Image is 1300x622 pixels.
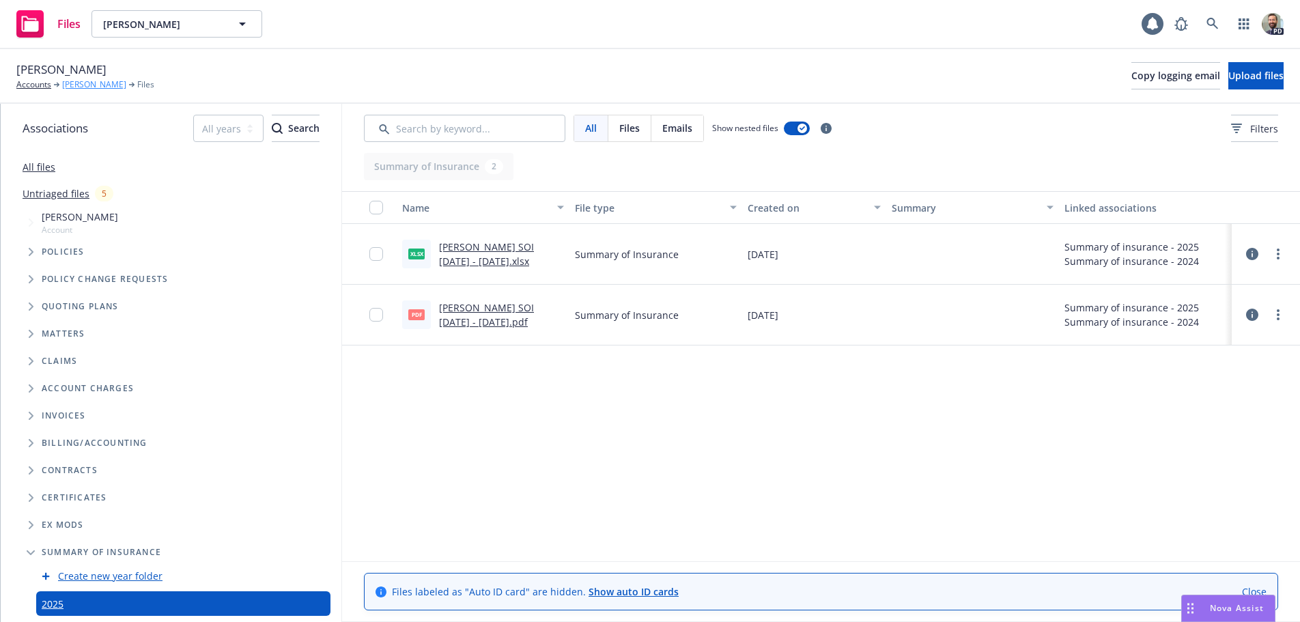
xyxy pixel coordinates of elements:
div: Summary of insurance - 2025 [1064,240,1199,254]
span: Upload files [1228,69,1284,82]
div: Tree Example [1,207,341,429]
button: SearchSearch [272,115,320,142]
button: Name [397,191,569,224]
span: Claims [42,357,77,365]
div: Name [402,201,549,215]
a: Search [1199,10,1226,38]
button: File type [569,191,742,224]
span: [DATE] [748,247,778,261]
a: more [1270,246,1286,262]
span: Certificates [42,494,107,502]
span: Filters [1250,122,1278,136]
a: more [1270,307,1286,323]
span: Account charges [42,384,134,393]
button: [PERSON_NAME] [91,10,262,38]
span: Policy change requests [42,275,168,283]
a: Files [11,5,86,43]
a: Show auto ID cards [589,585,679,598]
button: Copy logging email [1131,62,1220,89]
span: All [585,121,597,135]
span: Invoices [42,412,86,420]
a: Accounts [16,79,51,91]
input: Search by keyword... [364,115,565,142]
span: [DATE] [748,308,778,322]
span: pdf [408,309,425,320]
div: Created on [748,201,866,215]
span: Associations [23,119,88,137]
svg: Search [272,123,283,134]
span: Policies [42,248,85,256]
span: [PERSON_NAME] [16,61,107,79]
span: Files [619,121,640,135]
a: [PERSON_NAME] SOI [DATE] - [DATE].pdf [439,301,534,328]
span: Account [42,224,118,236]
button: Summary [886,191,1059,224]
span: Summary of Insurance [575,308,679,322]
span: Summary of insurance [42,548,161,556]
span: xlsx [408,249,425,259]
input: Select all [369,201,383,214]
div: Summary of insurance - 2025 [1064,300,1199,315]
a: Create new year folder [58,569,162,583]
span: Filters [1231,122,1278,136]
div: Drag to move [1182,595,1199,621]
span: Files [137,79,154,91]
a: [PERSON_NAME] [62,79,126,91]
span: Emails [662,121,692,135]
span: Summary of Insurance [575,247,679,261]
div: File type [575,201,722,215]
button: Upload files [1228,62,1284,89]
div: 5 [95,186,113,201]
div: Summary of insurance - 2024 [1064,254,1199,268]
span: Matters [42,330,85,338]
span: Files [57,18,81,29]
img: photo [1262,13,1284,35]
span: Show nested files [712,122,778,134]
a: Report a Bug [1168,10,1195,38]
span: Files labeled as "Auto ID card" are hidden. [392,584,679,599]
a: 2025 [42,597,63,611]
span: Nova Assist [1210,602,1264,614]
a: All files [23,160,55,173]
span: Ex Mods [42,521,83,529]
input: Toggle Row Selected [369,308,383,322]
span: Billing/Accounting [42,439,147,447]
a: Untriaged files [23,186,89,201]
span: Contracts [42,466,98,475]
button: Linked associations [1059,191,1232,224]
span: Copy logging email [1131,69,1220,82]
button: Nova Assist [1181,595,1275,622]
div: Summary [892,201,1038,215]
div: Search [272,115,320,141]
span: [PERSON_NAME] [42,210,118,224]
a: [PERSON_NAME] SOI [DATE] - [DATE].xlsx [439,240,534,268]
div: Linked associations [1064,201,1226,215]
a: Close [1242,584,1267,599]
button: Filters [1231,115,1278,142]
input: Toggle Row Selected [369,247,383,261]
span: [PERSON_NAME] [103,17,221,31]
a: Switch app [1230,10,1258,38]
button: Created on [742,191,886,224]
div: Summary of insurance - 2024 [1064,315,1199,329]
span: Quoting plans [42,302,119,311]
